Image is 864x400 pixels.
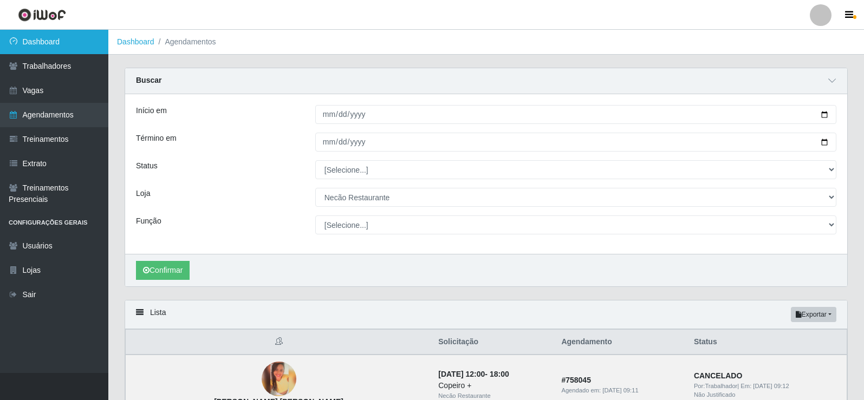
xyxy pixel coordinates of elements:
[694,390,840,399] div: Não Justificado
[136,188,150,199] label: Loja
[694,371,742,380] strong: CANCELADO
[694,382,840,391] div: | Em:
[555,330,687,355] th: Agendamento
[136,261,190,280] button: Confirmar
[561,376,591,384] strong: # 758045
[753,383,789,389] time: [DATE] 09:12
[602,387,638,394] time: [DATE] 09:11
[154,36,216,48] li: Agendamentos
[262,362,296,396] img: Fabiana Tavares Nascimento
[791,307,836,322] button: Exportar
[136,105,167,116] label: Início em
[432,330,555,355] th: Solicitação
[315,105,836,124] input: 00/00/0000
[136,160,158,172] label: Status
[490,370,509,378] time: 18:00
[687,330,847,355] th: Status
[438,380,548,391] div: Copeiro +
[125,300,847,329] div: Lista
[438,370,485,378] time: [DATE] 12:00
[315,133,836,152] input: 00/00/0000
[694,383,737,389] span: Por: Trabalhador
[136,76,161,84] strong: Buscar
[136,215,161,227] label: Função
[136,133,177,144] label: Término em
[117,37,154,46] a: Dashboard
[108,30,864,55] nav: breadcrumb
[18,8,66,22] img: CoreUI Logo
[438,370,509,378] strong: -
[561,386,680,395] div: Agendado em:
